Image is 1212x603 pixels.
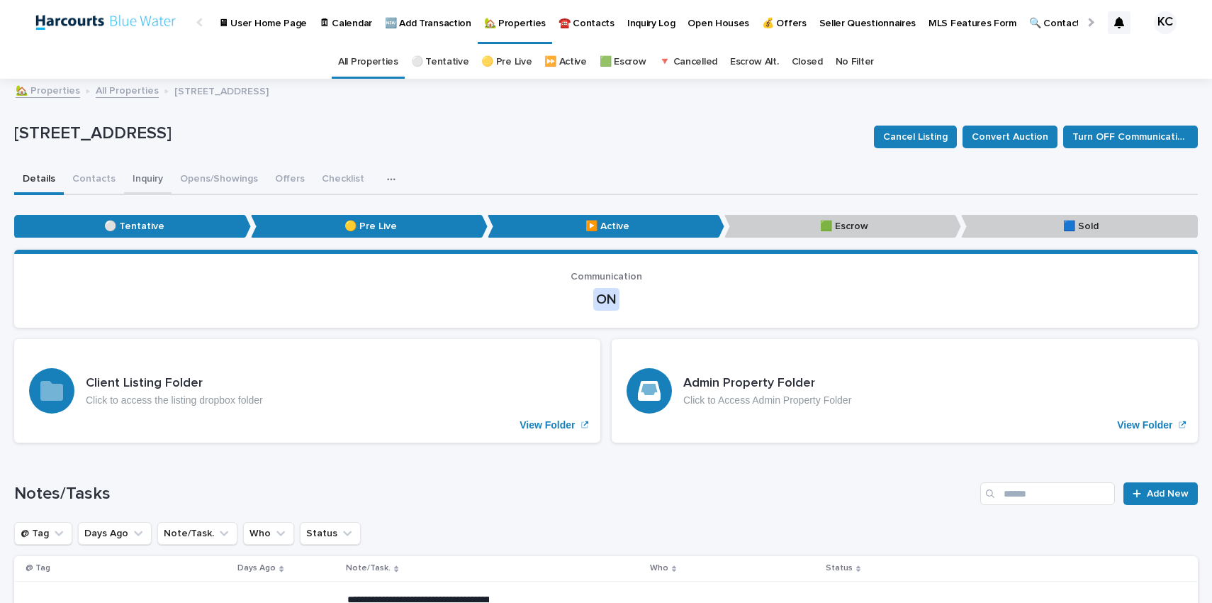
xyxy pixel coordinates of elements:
[157,522,237,545] button: Note/Task.
[612,339,1198,443] a: View Folder
[411,45,469,79] a: ⚪️ Tentative
[883,125,948,149] span: Cancel Listing
[980,482,1115,505] input: Search
[481,45,532,79] a: 🟡 Pre Live
[14,123,863,144] p: [STREET_ADDRESS]
[1147,484,1189,504] span: Add New
[520,419,575,431] p: View Folder
[658,45,717,79] a: 🔻 Cancelled
[266,165,313,195] button: Offers
[78,522,152,545] button: Days Ago
[313,165,373,195] button: Checklist
[826,560,853,576] p: Status
[730,45,779,79] a: Escrow Alt.
[86,394,263,406] p: Click to access the listing dropbox folder
[338,45,398,79] a: All Properties
[874,126,957,148] button: Cancel Listing
[1123,482,1198,505] a: Add New
[544,45,587,79] a: ⏩ Active
[1117,419,1172,431] p: View Folder
[1063,126,1198,148] button: Turn OFF Communication
[124,165,172,195] button: Inquiry
[300,522,361,545] button: Status
[1154,11,1177,34] div: KC
[963,126,1057,148] button: Convert Auction
[86,376,263,392] h3: Client Listing Folder
[243,522,294,545] button: Who
[650,560,668,576] p: Who
[593,288,619,311] div: ON
[972,125,1048,149] span: Convert Auction
[26,560,50,576] p: @ Tag
[14,522,72,545] button: @ Tag
[172,165,266,195] button: Opens/Showings
[14,165,64,195] button: Details
[683,394,851,406] p: Click to Access Admin Property Folder
[600,45,646,79] a: 🟩 Escrow
[16,82,80,98] a: 🏡 Properties
[64,165,124,195] button: Contacts
[14,215,251,238] p: ⚪️ Tentative
[237,560,276,576] p: Days Ago
[961,215,1198,238] p: 🟦 Sold
[571,272,642,282] span: Communication
[14,339,600,443] a: View Folder
[96,82,159,98] a: All Properties
[724,215,961,238] p: 🟩 Escrow
[683,376,851,392] h3: Admin Property Folder
[836,45,874,79] a: No Filter
[792,45,823,79] a: Closed
[1072,125,1189,149] span: Turn OFF Communication
[174,82,269,98] p: [STREET_ADDRESS]
[28,9,182,37] img: tNrfT9AQRbuT9UvJ4teX
[14,484,975,504] h1: Notes/Tasks
[488,215,724,238] p: ▶️ Active
[346,560,391,576] p: Note/Task.
[251,215,488,238] p: 🟡 Pre Live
